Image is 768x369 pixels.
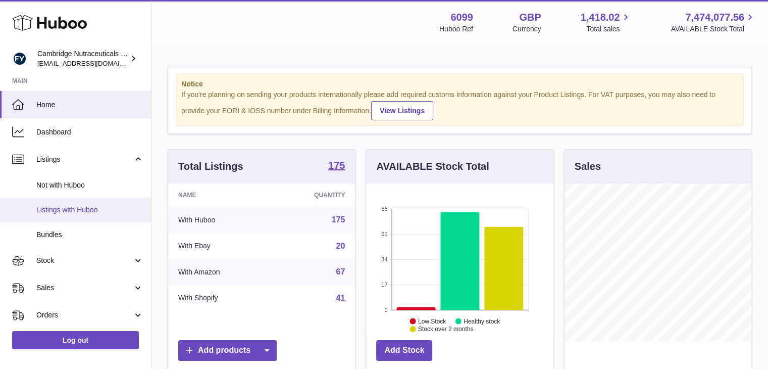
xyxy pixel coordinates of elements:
[418,317,446,325] text: Low Stock
[168,233,271,259] td: With Ebay
[12,331,139,349] a: Log out
[178,340,277,361] a: Add products
[385,307,388,313] text: 0
[168,259,271,285] td: With Amazon
[575,160,601,173] h3: Sales
[464,317,500,325] text: Healthy stock
[36,256,133,265] span: Stock
[178,160,243,173] h3: Total Listings
[12,51,27,66] img: internalAdmin-6099@internal.huboo.com
[37,49,128,68] div: Cambridge Nutraceuticals Ltd
[37,59,148,67] span: [EMAIL_ADDRESS][DOMAIN_NAME]
[336,267,345,276] a: 67
[418,326,473,333] text: Stock over 2 months
[382,256,388,262] text: 34
[181,79,738,89] strong: Notice
[36,127,143,137] span: Dashboard
[382,231,388,237] text: 51
[168,285,271,311] td: With Shopify
[336,242,345,250] a: 20
[181,90,738,120] div: If you're planning on sending your products internationally please add required customs informati...
[671,24,756,34] span: AVAILABLE Stock Total
[586,24,631,34] span: Total sales
[36,230,143,240] span: Bundles
[36,205,143,215] span: Listings with Huboo
[450,11,473,24] strong: 6099
[36,155,133,164] span: Listings
[376,160,489,173] h3: AVAILABLE Stock Total
[36,283,133,293] span: Sales
[36,100,143,110] span: Home
[685,11,744,24] span: 7,474,077.56
[382,206,388,212] text: 68
[439,24,473,34] div: Huboo Ref
[328,160,345,172] a: 175
[513,24,541,34] div: Currency
[671,11,756,34] a: 7,474,077.56 AVAILABLE Stock Total
[332,215,345,224] a: 175
[336,294,345,302] a: 41
[519,11,541,24] strong: GBP
[36,180,143,190] span: Not with Huboo
[328,160,345,170] strong: 175
[376,340,432,361] a: Add Stock
[581,11,632,34] a: 1,418.02 Total sales
[271,183,355,207] th: Quantity
[168,183,271,207] th: Name
[382,282,388,288] text: 17
[581,11,620,24] span: 1,418.02
[371,101,433,120] a: View Listings
[36,310,133,320] span: Orders
[168,207,271,233] td: With Huboo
